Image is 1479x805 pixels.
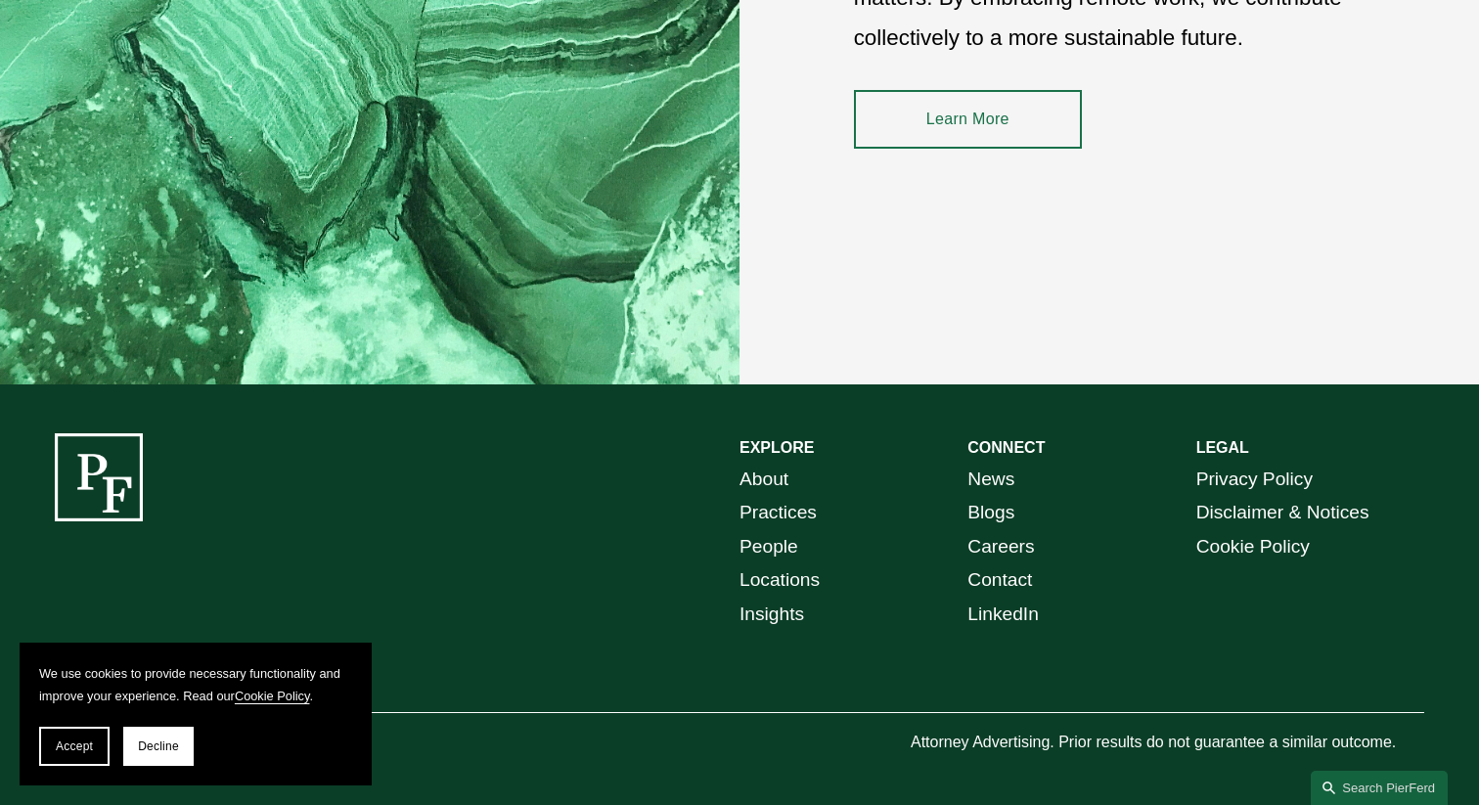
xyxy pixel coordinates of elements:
a: Contact [967,563,1032,598]
a: Insights [739,598,804,632]
a: Cookie Policy [1196,530,1310,564]
a: Cookie Policy [235,689,310,703]
a: People [739,530,798,564]
strong: LEGAL [1196,439,1249,456]
a: About [739,463,788,497]
a: Search this site [1311,771,1448,805]
strong: EXPLORE [739,439,814,456]
a: Disclaimer & Notices [1196,496,1369,530]
a: Learn More [854,90,1082,149]
section: Cookie banner [20,643,372,785]
span: Decline [138,739,179,753]
a: News [967,463,1014,497]
p: We use cookies to provide necessary functionality and improve your experience. Read our . [39,662,352,707]
button: Decline [123,727,194,766]
strong: CONNECT [967,439,1045,456]
a: Privacy Policy [1196,463,1313,497]
a: Practices [739,496,817,530]
p: Attorney Advertising. Prior results do not guarantee a similar outcome. [911,729,1424,757]
button: Accept [39,727,110,766]
a: LinkedIn [967,598,1039,632]
span: Accept [56,739,93,753]
a: Blogs [967,496,1014,530]
a: Locations [739,563,820,598]
a: Careers [967,530,1034,564]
